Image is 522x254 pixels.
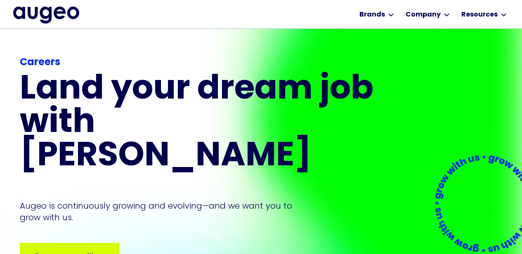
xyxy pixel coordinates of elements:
[359,10,385,20] div: Brands
[13,7,79,23] img: Augeo's full logo in midnight blue.
[461,10,498,20] div: Resources
[20,73,376,174] h1: Land your dream job﻿ with [PERSON_NAME]
[13,7,79,23] a: home
[406,10,441,20] div: Company
[20,200,304,223] p: Augeo is continuously growing and evolving—and we want you to grow with us.
[20,58,60,68] strong: Careers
